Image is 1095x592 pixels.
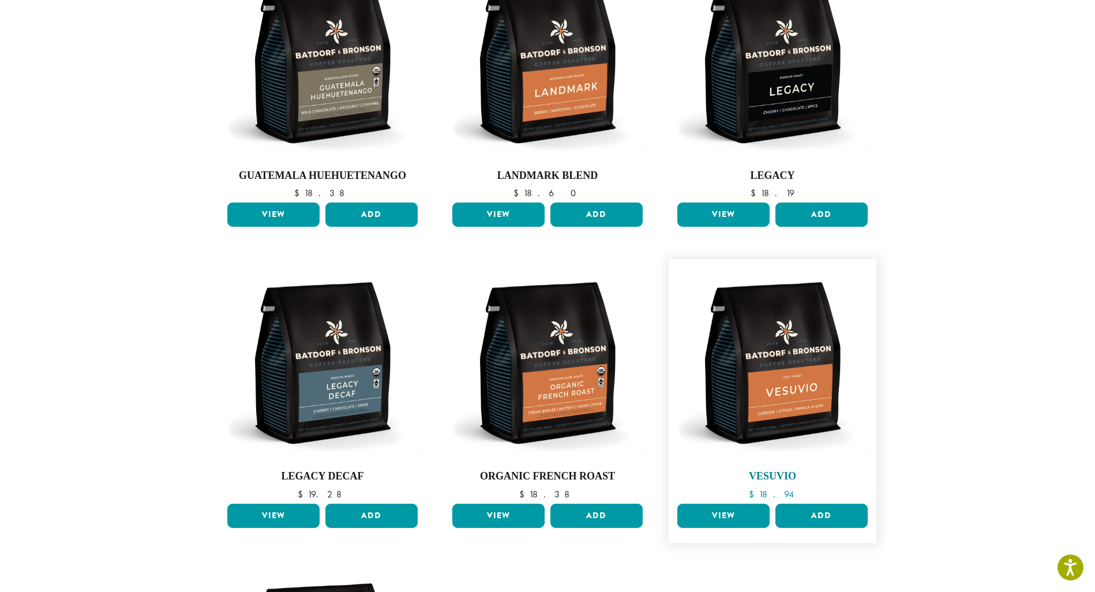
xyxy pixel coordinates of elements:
[224,470,421,483] h4: Legacy Decaf
[519,488,575,500] bdi: 18.38
[294,187,350,199] bdi: 18.38
[674,265,871,499] a: Vesuvio $18.94
[751,187,760,199] span: $
[519,488,529,500] span: $
[674,470,871,483] h4: Vesuvio
[452,504,545,528] a: View
[298,488,307,500] span: $
[677,203,770,227] a: View
[749,488,759,500] span: $
[749,488,796,500] bdi: 18.94
[550,203,643,227] button: Add
[224,265,421,461] img: BB-12oz-FTO-Legacy-Decaf-Stock.webp
[674,265,871,461] img: BB-12oz-Vesuvio-Stock.webp
[227,203,320,227] a: View
[674,170,871,182] h4: Legacy
[227,504,320,528] a: View
[677,504,770,528] a: View
[325,504,418,528] button: Add
[325,203,418,227] button: Add
[298,488,347,500] bdi: 19.28
[449,265,646,461] img: BB-12oz-FTO-Organic-French-Roast-Stock.webp
[513,187,523,199] span: $
[751,187,794,199] bdi: 18.19
[224,170,421,182] h4: Guatemala Huehuetenango
[775,504,868,528] button: Add
[449,265,646,499] a: Organic French Roast $18.38
[775,203,868,227] button: Add
[550,504,643,528] button: Add
[294,187,304,199] span: $
[449,170,646,182] h4: Landmark Blend
[513,187,582,199] bdi: 18.60
[452,203,545,227] a: View
[224,265,421,499] a: Legacy Decaf $19.28
[449,470,646,483] h4: Organic French Roast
